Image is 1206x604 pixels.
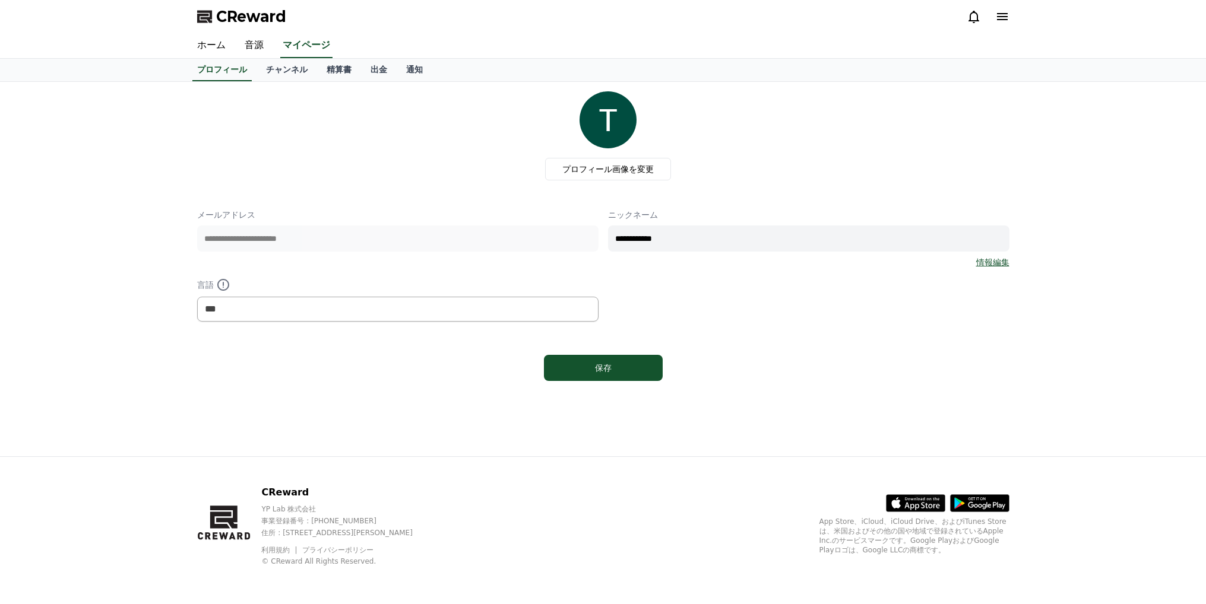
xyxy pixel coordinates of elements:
div: 保存 [568,362,639,374]
p: メールアドレス [197,209,599,221]
p: YP Lab 株式会社 [261,504,433,514]
a: 精算書 [317,59,361,81]
p: © CReward All Rights Reserved. [261,557,433,566]
a: 通知 [397,59,432,81]
a: プライバシーポリシー [302,546,373,554]
p: 言語 [197,278,599,292]
p: ニックネーム [608,209,1009,221]
span: CReward [216,7,286,26]
a: マイページ [280,33,333,58]
a: 情報編集 [976,256,1009,268]
p: 事業登録番号 : [PHONE_NUMBER] [261,516,433,526]
img: profile_image [580,91,637,148]
a: プロフィール [192,59,252,81]
a: CReward [197,7,286,26]
a: チャンネル [257,59,317,81]
a: 出金 [361,59,397,81]
button: 保存 [544,355,663,381]
p: 住所 : [STREET_ADDRESS][PERSON_NAME] [261,528,433,538]
a: 音源 [235,33,273,58]
a: 利用規約 [261,546,299,554]
p: CReward [261,485,433,500]
p: App Store、iCloud、iCloud Drive、およびiTunes Storeは、米国およびその他の国や地域で登録されているApple Inc.のサービスマークです。Google P... [819,517,1009,555]
label: プロフィール画像を変更 [545,158,671,180]
a: ホーム [188,33,235,58]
